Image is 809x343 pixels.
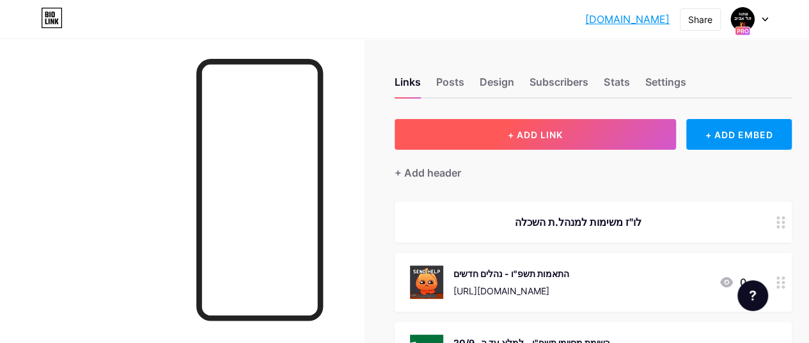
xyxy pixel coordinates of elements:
[395,119,676,150] button: + ADD LINK
[410,266,443,299] img: התאמות תשפ"ו - נהלים חדשים
[508,129,563,140] span: + ADD LINK
[453,267,569,280] div: התאמות תשפ"ו - נהלים חדשים
[410,214,746,230] div: לו"ז משימות למנהל.ת השכלה
[395,74,421,97] div: Links
[730,7,755,31] img: michaleshed
[645,74,686,97] div: Settings
[480,74,514,97] div: Design
[686,119,792,150] div: + ADD EMBED
[530,74,588,97] div: Subscribers
[719,275,746,290] div: 0
[395,165,461,180] div: + Add header
[688,13,712,26] div: Share
[453,284,569,298] div: [URL][DOMAIN_NAME]
[604,74,629,97] div: Stats
[585,12,670,27] a: [DOMAIN_NAME]
[436,74,464,97] div: Posts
